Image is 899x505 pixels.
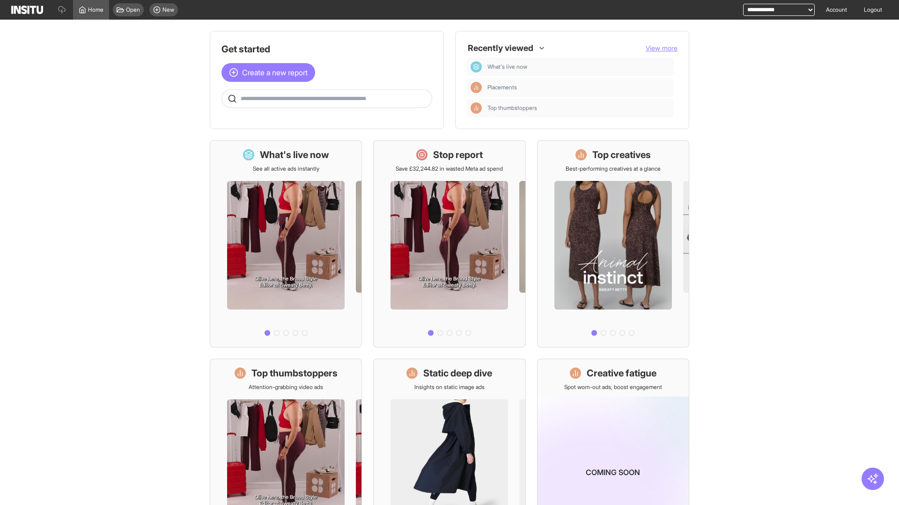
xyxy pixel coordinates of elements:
[126,6,140,14] span: Open
[414,383,485,391] p: Insights on static image ads
[592,148,651,161] h1: Top creatives
[253,165,319,173] p: See all active ads instantly
[242,67,308,78] span: Create a new report
[487,104,670,112] span: Top thumbstoppers
[566,165,661,173] p: Best-performing creatives at a glance
[433,148,483,161] h1: Stop report
[373,140,525,347] a: Stop reportSave £32,244.82 in wasted Meta ad spend
[88,6,103,14] span: Home
[487,84,670,91] span: Placements
[471,102,482,114] div: Insights
[162,6,174,14] span: New
[487,63,670,71] span: What's live now
[221,63,315,82] button: Create a new report
[471,82,482,93] div: Insights
[646,44,678,52] span: View more
[396,165,503,173] p: Save £32,244.82 in wasted Meta ad spend
[487,63,527,71] span: What's live now
[646,43,678,53] button: View more
[210,140,362,347] a: What's live nowSee all active ads instantly
[249,383,323,391] p: Attention-grabbing video ads
[471,61,482,72] div: Dashboard
[487,84,517,91] span: Placements
[537,140,689,347] a: Top creativesBest-performing creatives at a glance
[487,104,537,112] span: Top thumbstoppers
[11,6,43,14] img: Logo
[251,367,338,380] h1: Top thumbstoppers
[260,148,329,161] h1: What's live now
[221,43,432,56] h1: Get started
[423,367,492,380] h1: Static deep dive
